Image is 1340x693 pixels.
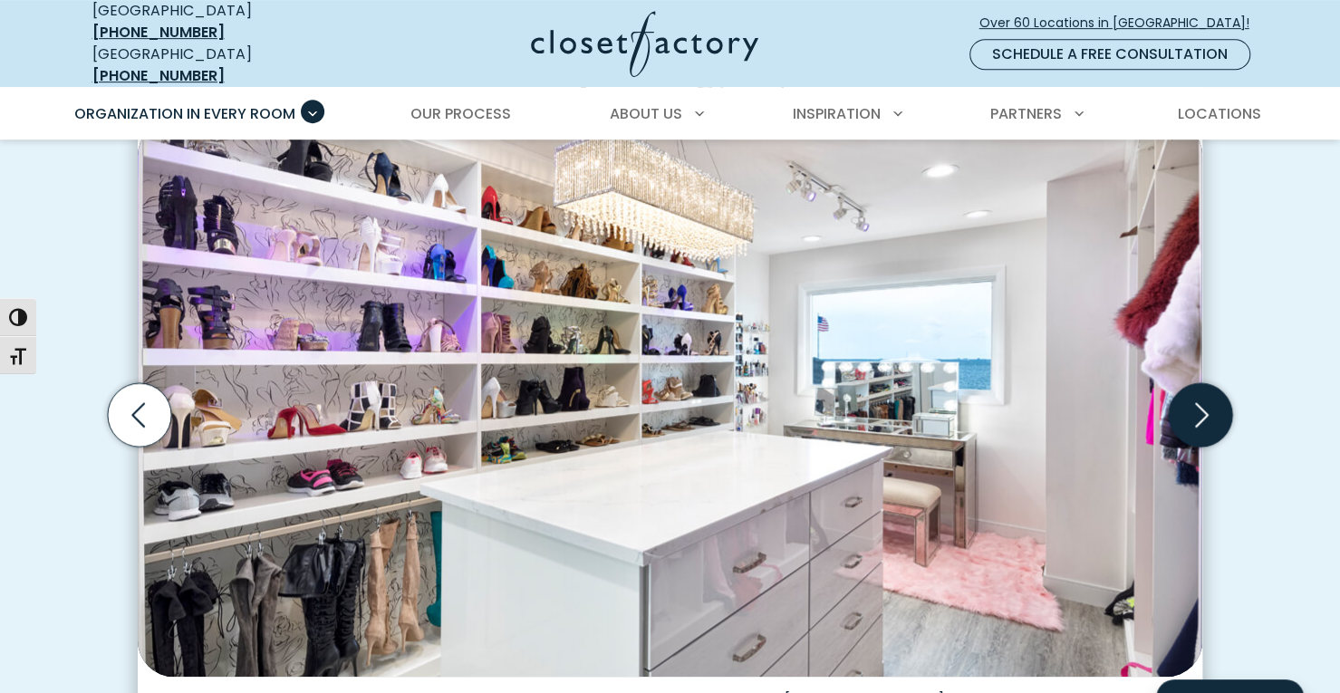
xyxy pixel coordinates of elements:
span: Partners [990,103,1062,124]
button: Previous slide [101,376,178,454]
img: Closet featuring a large white island, wall of shelves for shoes and boots, and a sparkling chand... [138,120,1202,677]
span: Over 60 Locations in [GEOGRAPHIC_DATA]! [979,14,1264,33]
a: Schedule a Free Consultation [969,39,1250,70]
span: Inspiration [793,103,881,124]
span: Locations [1177,103,1260,124]
button: Next slide [1162,376,1239,454]
img: Closet Factory Logo [531,11,758,77]
a: [PHONE_NUMBER] [92,22,225,43]
span: Organization in Every Room [74,103,295,124]
a: Over 60 Locations in [GEOGRAPHIC_DATA]! [978,7,1265,39]
div: [GEOGRAPHIC_DATA] [92,43,355,87]
span: About Us [610,103,682,124]
a: [PHONE_NUMBER] [92,65,225,86]
nav: Primary Menu [62,89,1279,140]
span: Our Process [410,103,511,124]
